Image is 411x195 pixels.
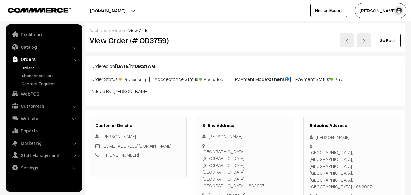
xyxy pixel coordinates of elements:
[202,133,287,140] div: [PERSON_NAME]
[20,72,80,79] a: Abandoned Cart
[8,150,80,161] a: Staff Management
[8,41,80,52] a: Catalog
[310,123,395,128] h3: Shipping Address
[202,148,287,189] div: [GEOGRAPHIC_DATA], [GEOGRAPHIC_DATA],[GEOGRAPHIC_DATA] [GEOGRAPHIC_DATA], [GEOGRAPHIC_DATA], [GEO...
[310,149,395,190] div: [GEOGRAPHIC_DATA], [GEOGRAPHIC_DATA],[GEOGRAPHIC_DATA] [GEOGRAPHIC_DATA], [GEOGRAPHIC_DATA], [GEO...
[199,75,230,82] span: Accepted
[8,88,80,99] a: WebPOS
[115,63,131,69] b: [DATE]
[8,29,80,40] a: Dashboard
[113,28,127,33] a: orders
[362,39,366,43] img: right-arrow.png
[8,6,61,13] a: COMMMERCE
[20,64,80,71] a: Orders
[355,3,406,18] button: [PERSON_NAME]
[310,134,395,141] div: [PERSON_NAME]
[345,39,349,43] img: left-arrow.png
[394,6,403,15] img: user
[8,162,80,173] a: Settings
[95,123,180,128] h3: Customer Details
[8,8,71,12] img: COMMMERCE
[310,4,347,17] a: Hire an Expert
[91,88,399,95] p: Added By: [PERSON_NAME]
[20,80,80,87] a: Contact Enquires
[119,75,149,82] span: Processing
[8,125,80,136] a: Reports
[102,134,136,139] span: [PERSON_NAME]
[102,143,172,148] a: [EMAIL_ADDRESS][DOMAIN_NAME]
[202,123,287,128] h3: Billing Address
[69,3,147,18] button: [DOMAIN_NAME]
[89,27,401,33] div: / /
[268,76,290,82] b: Others
[91,62,399,70] p: Ordered on at
[8,138,80,148] a: Marketing
[102,152,139,158] a: [PHONE_NUMBER]
[91,75,399,83] p: Order Status: | Accceptance Status: | Payment Mode: | Payment Status:
[128,28,150,33] span: View Order
[8,100,80,111] a: Customers
[135,63,155,69] b: 09:21 AM
[8,54,80,64] a: Orders
[375,34,401,47] a: Go Back
[8,113,80,124] a: Website
[89,28,112,33] a: Dashboard
[330,75,360,82] span: Paid
[89,36,187,45] h2: View Order (# OD3759)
